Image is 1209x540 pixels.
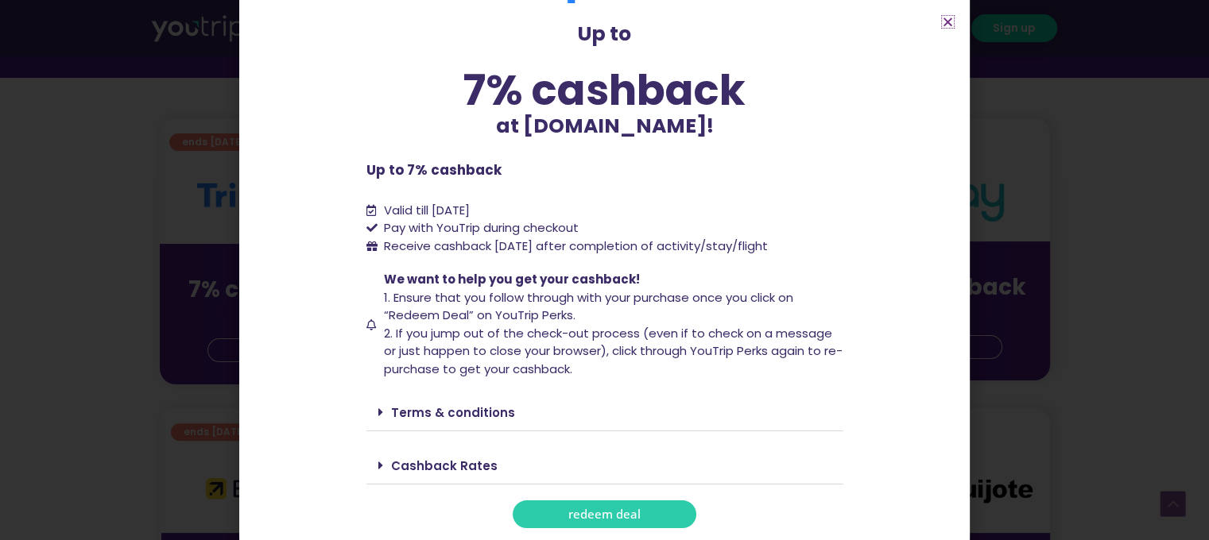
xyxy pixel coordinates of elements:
div: Cashback Rates [366,447,843,484]
span: 1. Ensure that you follow through with your purchase once you click on “Redeem Deal” on YouTrip P... [384,289,793,324]
span: We want to help you get your cashback! [384,271,640,287]
b: Up to 7% cashback [366,160,502,179]
div: 7% cashback [366,69,843,111]
a: Close [942,16,954,28]
p: at [DOMAIN_NAME]! [366,111,843,141]
span: Receive cashback [DATE] after completion of activity/stay/flight [384,237,768,254]
span: Valid till [DATE] [384,202,470,218]
div: Terms & conditions [366,394,843,431]
span: 2. If you jump out of the check-out process (even if to check on a message or just happen to clos... [384,325,843,377]
a: Cashback Rates [391,457,498,474]
a: Terms & conditions [391,404,515,421]
p: Up to [366,19,843,49]
span: Pay with YouTrip during checkout [380,219,579,237]
a: redeem deal [513,500,696,528]
span: redeem deal [568,508,641,520]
